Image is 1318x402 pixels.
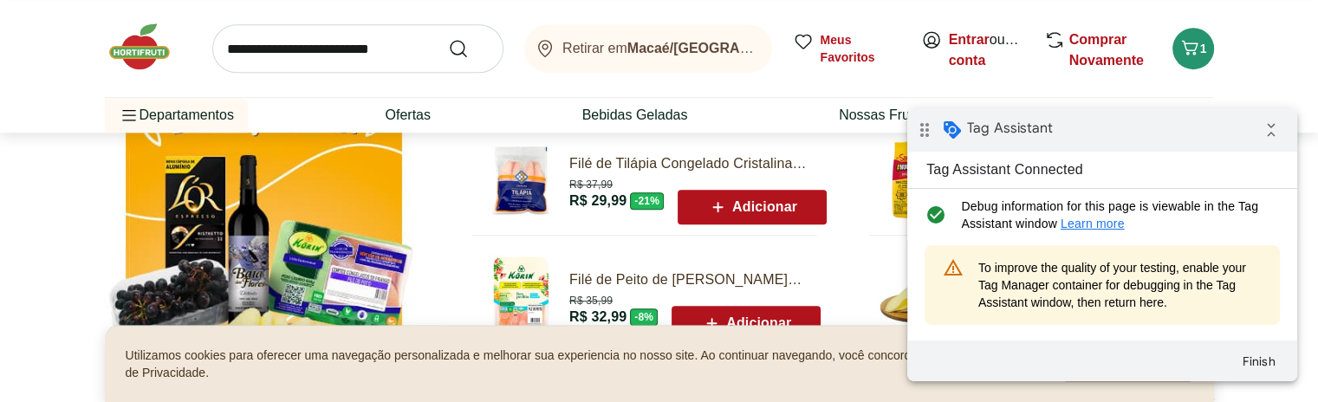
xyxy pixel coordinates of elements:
button: Carrinho [1172,28,1214,69]
a: Filé de Peito de [PERSON_NAME] Korin 600g [569,270,821,289]
a: Filé de Tilápia Congelado Cristalina 400g [569,154,827,173]
span: Meus Favoritos [821,31,900,66]
img: Nuggets Tradicional de Frango Sadia - 300g [876,139,959,222]
span: Retirar em [562,41,754,56]
img: Filé de Tilápia Congelado Cristalina 400g [479,139,562,222]
span: R$ 35,99 [569,290,613,308]
a: Meus Favoritos [793,31,900,66]
i: check_circle [14,89,42,124]
span: R$ 32,99 [569,308,627,327]
button: Finish [321,237,383,269]
img: Filé de Peito de Frango Congelado Korin 600g [479,255,562,338]
img: Hortifruti [105,21,192,73]
a: Ofertas [385,105,430,126]
span: R$ 37,99 [569,174,613,191]
img: Queijo Mussarela Fatiado Tirolez [876,255,959,338]
button: Submit Search [448,38,490,59]
span: Adicionar [701,313,791,334]
a: Açougue e Peixaria [1080,105,1200,126]
span: Departamentos [119,94,234,136]
a: Entrar [949,32,990,47]
button: Menu [119,94,140,136]
span: ou [949,29,1026,71]
button: Retirar emMacaé/[GEOGRAPHIC_DATA] [524,24,772,73]
i: Collapse debug badge [347,4,381,39]
span: To improve the quality of your testing, enable your Tag Manager container for debugging in the Ta... [71,151,355,203]
span: Debug information for this page is viewable in the Tag Assistant window [54,89,361,124]
button: Adicionar [678,190,827,224]
b: Macaé/[GEOGRAPHIC_DATA] [627,41,821,55]
span: R$ 29,99 [569,191,627,211]
span: Adicionar [707,197,797,217]
a: Comprar Novamente [1069,32,1144,68]
a: Bebidas Geladas [582,105,688,126]
span: Tag Assistant [60,11,146,29]
input: search [212,24,503,73]
i: warning_amber [31,142,60,177]
span: - 21 % [630,192,664,210]
button: Adicionar [672,306,821,340]
span: - 8 % [630,308,658,326]
p: Utilizamos cookies para oferecer uma navegação personalizada e melhorar sua experiencia no nosso ... [126,347,1042,381]
a: Learn more [153,108,218,122]
a: Nossas Frutas [839,105,928,126]
span: 1 [1200,42,1207,55]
